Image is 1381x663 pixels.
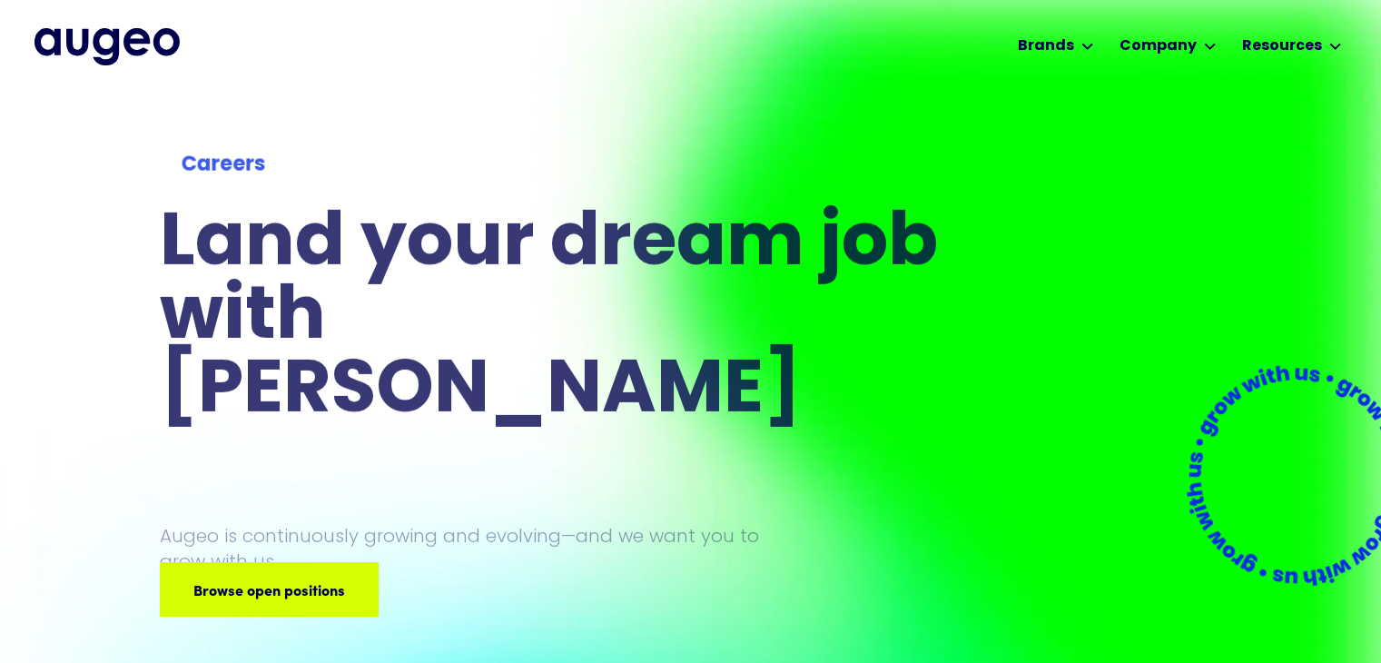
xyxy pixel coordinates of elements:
[1242,35,1322,57] div: Resources
[1120,35,1197,57] div: Company
[35,28,180,64] img: Augeo's full logo in midnight blue.
[160,562,379,617] a: Browse open positions
[181,155,265,176] strong: Careers
[160,523,784,574] p: Augeo is continuously growing and evolving—and we want you to grow with us.
[35,28,180,64] a: home
[1018,35,1074,57] div: Brands
[160,209,944,430] h1: Land your dream job﻿ with [PERSON_NAME]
